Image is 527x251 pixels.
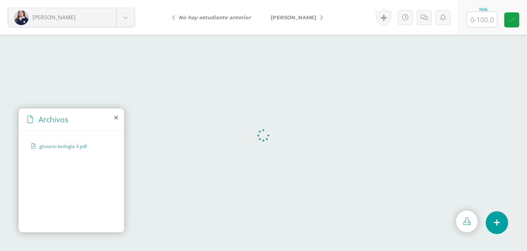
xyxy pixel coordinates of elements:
[8,8,135,27] a: [PERSON_NAME]
[39,114,68,125] span: Archivos
[14,10,29,25] img: bfe44069f736f3e934cea76e7ae50eb6.png
[261,8,329,27] a: [PERSON_NAME]
[466,7,500,12] div: Nota
[271,14,316,20] span: [PERSON_NAME]
[179,14,251,20] i: No hay estudiante anterior
[32,13,76,21] span: [PERSON_NAME]
[467,12,497,27] input: 0-100.0
[114,115,118,121] i: close
[166,8,261,27] a: No hay estudiante anterior
[39,143,103,150] span: glosario biología 4.pdf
